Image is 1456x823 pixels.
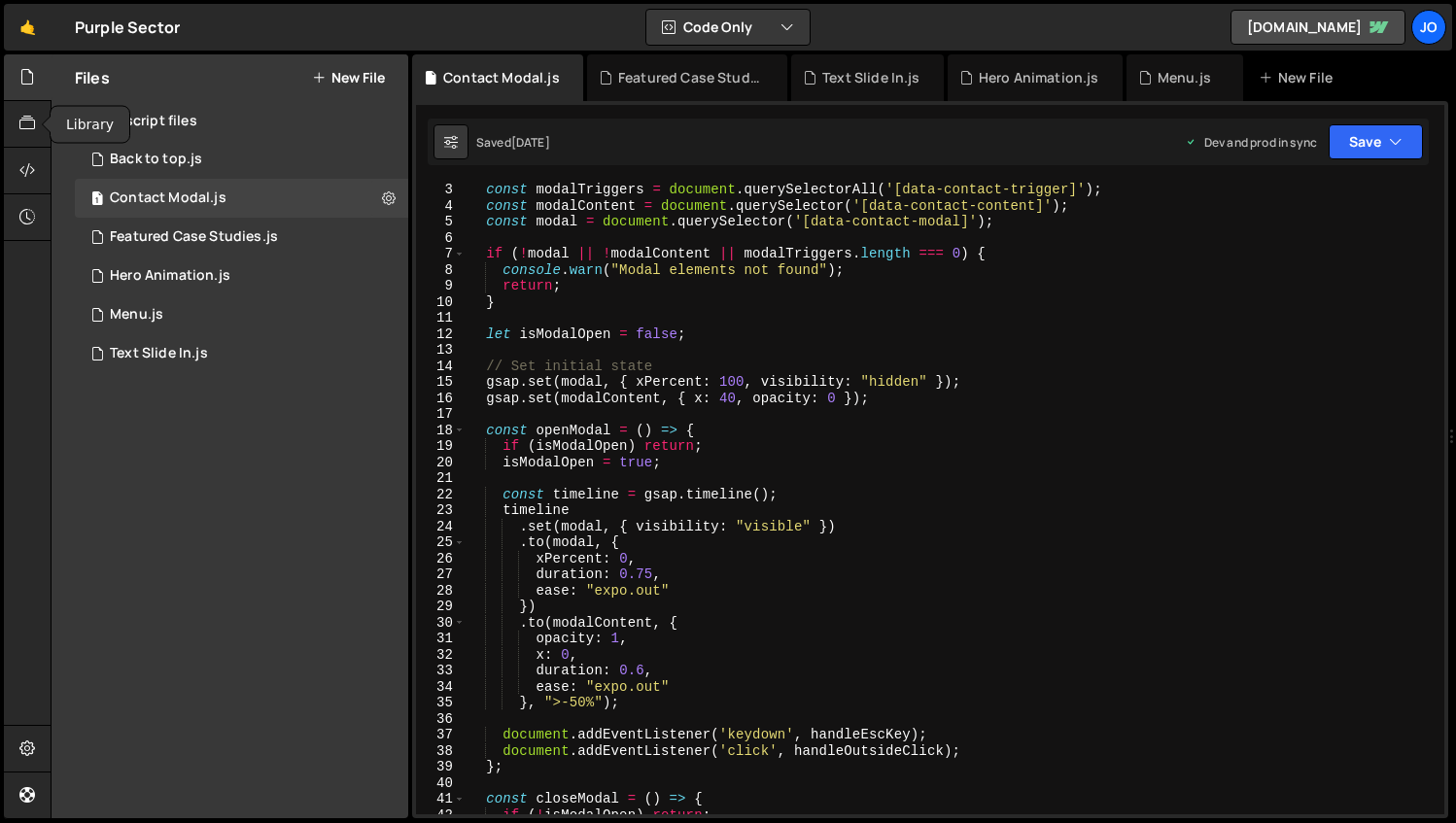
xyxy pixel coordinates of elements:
[646,10,810,45] button: Code Only
[75,67,110,88] h2: Files
[416,455,466,471] div: 20
[312,70,385,86] button: New File
[416,647,466,664] div: 32
[75,218,408,257] div: 16277/43991.js
[75,140,408,179] div: 16277/44071.js
[416,423,466,439] div: 18
[416,727,466,743] div: 37
[416,759,466,775] div: 39
[476,134,550,151] div: Saved
[4,4,52,51] a: 🤙
[416,246,466,262] div: 7
[1411,10,1446,45] a: Jo
[416,278,466,294] div: 9
[51,107,129,143] div: Library
[110,228,278,246] div: Featured Case Studies.js
[416,566,466,583] div: 27
[1185,134,1317,151] div: Dev and prod in sync
[416,310,466,326] div: 11
[416,775,466,792] div: 40
[416,326,466,343] div: 12
[1259,68,1340,87] div: New File
[416,294,466,311] div: 10
[110,345,208,362] div: Text Slide In.js
[416,631,466,647] div: 31
[1158,68,1211,87] div: Menu.js
[75,295,408,334] div: 16277/43910.js
[416,583,466,600] div: 28
[416,198,466,215] div: 4
[110,189,226,207] div: Contact Modal.js
[416,230,466,247] div: 6
[416,214,466,230] div: 5
[416,470,466,487] div: 21
[110,267,230,285] div: Hero Animation.js
[416,679,466,696] div: 34
[416,695,466,711] div: 35
[416,599,466,615] div: 29
[416,438,466,455] div: 19
[416,391,466,407] div: 16
[416,519,466,535] div: 24
[416,743,466,760] div: 38
[416,534,466,551] div: 25
[416,791,466,807] div: 41
[1231,10,1405,45] a: [DOMAIN_NAME]
[416,711,466,728] div: 36
[416,502,466,519] div: 23
[416,551,466,567] div: 26
[75,179,408,218] div: 16277/44048.js
[416,374,466,391] div: 15
[618,68,764,87] div: Featured Case Studies.js
[1329,124,1423,159] button: Save
[416,615,466,632] div: 30
[75,257,408,295] div: 16277/43936.js
[416,487,466,503] div: 22
[416,182,466,198] div: 3
[511,134,550,151] div: [DATE]
[91,192,103,208] span: 1
[110,306,163,324] div: Menu.js
[416,359,466,375] div: 14
[75,334,408,373] div: 16277/43964.js
[416,406,466,423] div: 17
[52,101,408,140] div: Javascript files
[416,342,466,359] div: 13
[416,663,466,679] div: 33
[416,262,466,279] div: 8
[75,16,180,39] div: Purple Sector
[979,68,1099,87] div: Hero Animation.js
[822,68,920,87] div: Text Slide In.js
[443,68,560,87] div: Contact Modal.js
[110,151,202,168] div: Back to top.js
